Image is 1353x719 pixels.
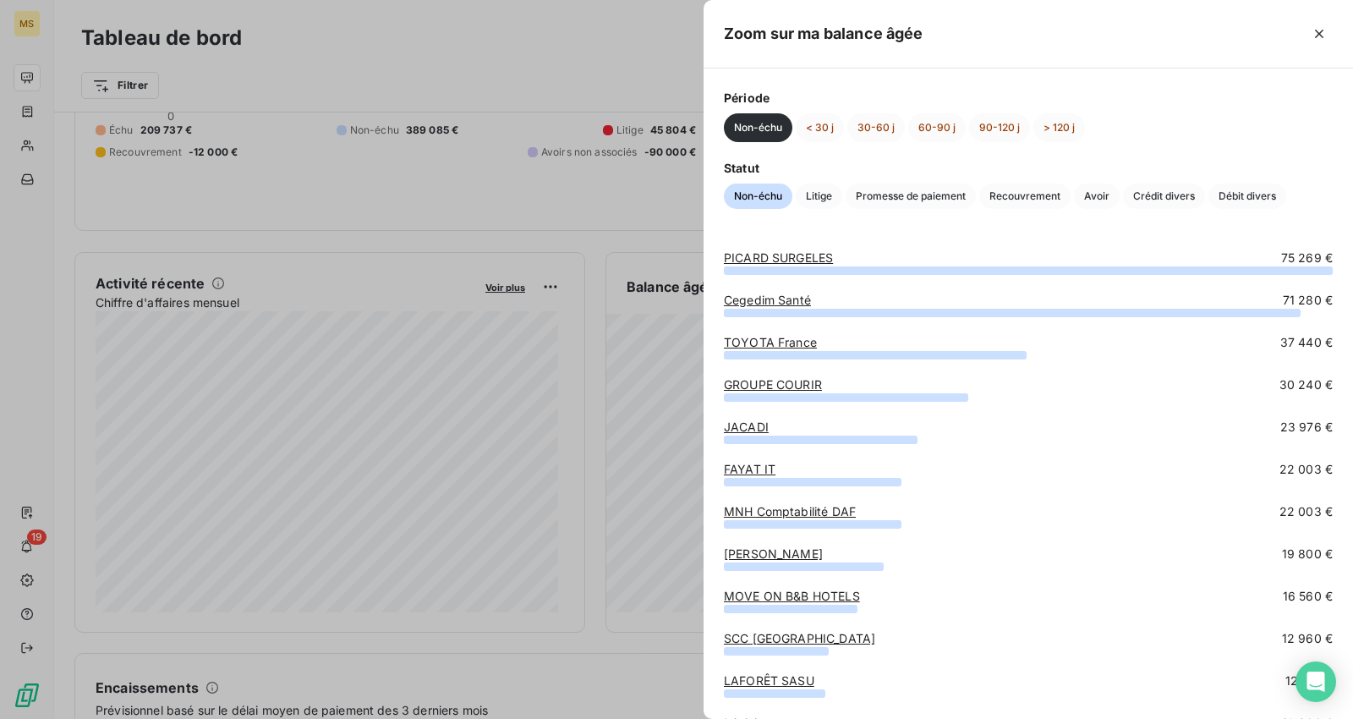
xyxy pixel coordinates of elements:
[1281,250,1333,266] span: 75 269 €
[1280,419,1333,436] span: 23 976 €
[1283,292,1333,309] span: 71 280 €
[724,504,856,519] a: MNH Comptabilité DAF
[1280,334,1333,351] span: 37 440 €
[724,420,769,434] a: JACADI
[724,89,1333,107] span: Période
[979,184,1071,209] button: Recouvrement
[724,673,814,688] a: LAFORÊT SASU
[724,113,792,142] button: Non-échu
[1279,376,1333,393] span: 30 240 €
[1295,661,1336,702] div: Open Intercom Messenger
[1282,546,1333,563] span: 19 800 €
[908,113,966,142] button: 60-90 j
[847,113,905,142] button: 30-60 j
[1285,672,1333,689] span: 12 514 €
[1279,503,1333,520] span: 22 003 €
[1208,184,1286,209] button: Débit divers
[1033,113,1085,142] button: > 120 j
[724,335,817,349] a: TOYOTA France
[724,546,823,561] a: [PERSON_NAME]
[796,184,842,209] button: Litige
[1279,461,1333,478] span: 22 003 €
[1283,588,1333,605] span: 16 560 €
[724,159,1333,177] span: Statut
[1282,630,1333,647] span: 12 960 €
[724,22,923,46] h5: Zoom sur ma balance âgée
[969,113,1030,142] button: 90-120 j
[724,377,822,392] a: GROUPE COURIR
[724,293,811,307] a: Cegedim Santé
[796,113,844,142] button: < 30 j
[1074,184,1120,209] button: Avoir
[1123,184,1205,209] button: Crédit divers
[846,184,976,209] button: Promesse de paiement
[724,589,860,603] a: MOVE ON B&B HOTELS
[724,631,875,645] a: SCC [GEOGRAPHIC_DATA]
[724,184,792,209] button: Non-échu
[724,462,775,476] a: FAYAT IT
[724,250,833,265] a: PICARD SURGELES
